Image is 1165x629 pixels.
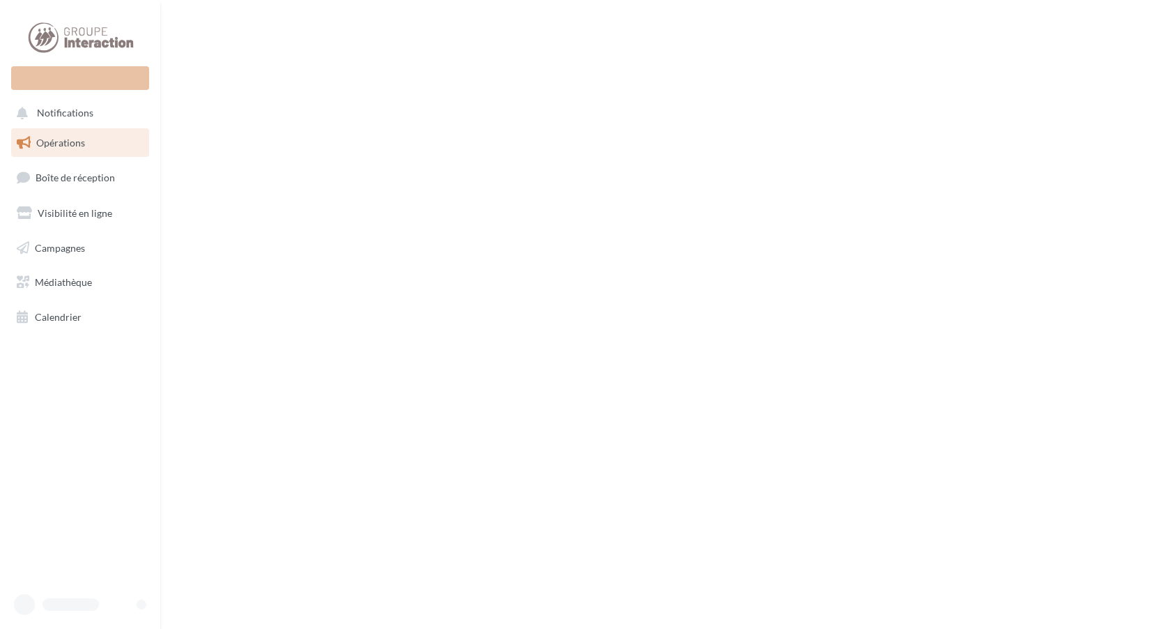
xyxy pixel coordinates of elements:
[8,303,152,332] a: Calendrier
[36,137,85,149] span: Opérations
[8,234,152,263] a: Campagnes
[8,199,152,228] a: Visibilité en ligne
[8,268,152,297] a: Médiathèque
[11,66,149,90] div: Nouvelle campagne
[35,241,85,253] span: Campagnes
[37,107,93,119] span: Notifications
[8,128,152,158] a: Opérations
[36,172,115,183] span: Boîte de réception
[35,276,92,288] span: Médiathèque
[38,207,112,219] span: Visibilité en ligne
[8,162,152,192] a: Boîte de réception
[35,311,82,323] span: Calendrier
